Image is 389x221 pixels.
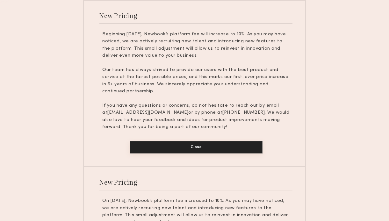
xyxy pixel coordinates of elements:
[99,11,137,20] div: New Pricing
[107,110,188,115] u: [EMAIL_ADDRESS][DOMAIN_NAME]
[99,178,137,186] div: New Pricing
[130,141,263,153] button: Close
[102,31,290,60] p: Beginning [DATE], Newbook’s platform fee will increase to 10%. As you may have noticed, we are ac...
[102,102,290,131] p: If you have any questions or concerns, do not hesitate to reach out by email at or by phone at . ...
[222,110,265,115] u: [PHONE_NUMBER]
[102,67,290,95] p: Our team has always strived to provide our users with the best product and service at the fairest...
